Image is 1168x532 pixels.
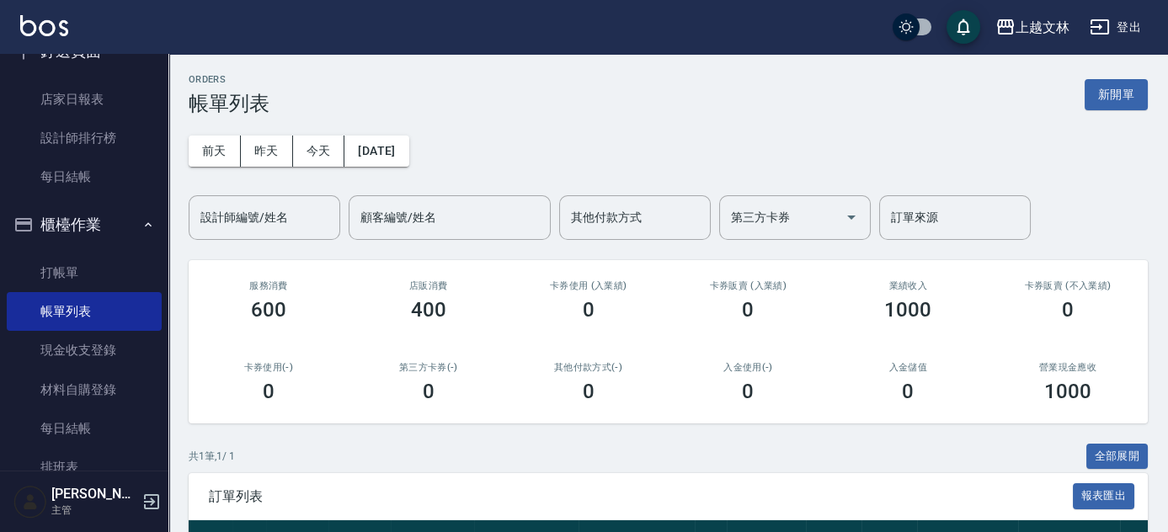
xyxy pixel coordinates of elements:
[7,119,162,157] a: 設計師排行榜
[241,136,293,167] button: 昨天
[1073,483,1135,509] button: 報表匯出
[7,370,162,409] a: 材料自購登錄
[884,298,931,322] h3: 1000
[742,298,754,322] h3: 0
[688,362,808,373] h2: 入金使用(-)
[263,380,275,403] h3: 0
[742,380,754,403] h3: 0
[1085,86,1148,102] a: 新開單
[7,253,162,292] a: 打帳單
[583,298,595,322] h3: 0
[7,448,162,487] a: 排班表
[848,280,968,291] h2: 業績收入
[1062,298,1074,322] h3: 0
[189,74,269,85] h2: ORDERS
[947,10,980,44] button: save
[7,203,162,247] button: 櫃檯作業
[7,409,162,448] a: 每日結帳
[583,380,595,403] h3: 0
[13,485,47,519] img: Person
[1016,17,1069,38] div: 上越文林
[51,486,137,503] h5: [PERSON_NAME]
[1086,444,1149,470] button: 全部展開
[1008,362,1128,373] h2: 營業現金應收
[209,280,328,291] h3: 服務消費
[209,488,1073,505] span: 訂單列表
[7,331,162,370] a: 現金收支登錄
[251,298,286,322] h3: 600
[838,204,865,231] button: Open
[369,362,488,373] h2: 第三方卡券(-)
[411,298,446,322] h3: 400
[989,10,1076,45] button: 上越文林
[189,136,241,167] button: 前天
[7,292,162,331] a: 帳單列表
[189,449,235,464] p: 共 1 筆, 1 / 1
[7,80,162,119] a: 店家日報表
[423,380,435,403] h3: 0
[293,136,345,167] button: 今天
[20,15,68,36] img: Logo
[529,280,648,291] h2: 卡券使用 (入業績)
[369,280,488,291] h2: 店販消費
[529,362,648,373] h2: 其他付款方式(-)
[1044,380,1091,403] h3: 1000
[344,136,408,167] button: [DATE]
[189,92,269,115] h3: 帳單列表
[902,380,914,403] h3: 0
[1085,79,1148,110] button: 新開單
[1073,487,1135,503] a: 報表匯出
[688,280,808,291] h2: 卡券販賣 (入業績)
[51,503,137,518] p: 主管
[1083,12,1148,43] button: 登出
[209,362,328,373] h2: 卡券使用(-)
[7,157,162,196] a: 每日結帳
[848,362,968,373] h2: 入金儲值
[1008,280,1128,291] h2: 卡券販賣 (不入業績)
